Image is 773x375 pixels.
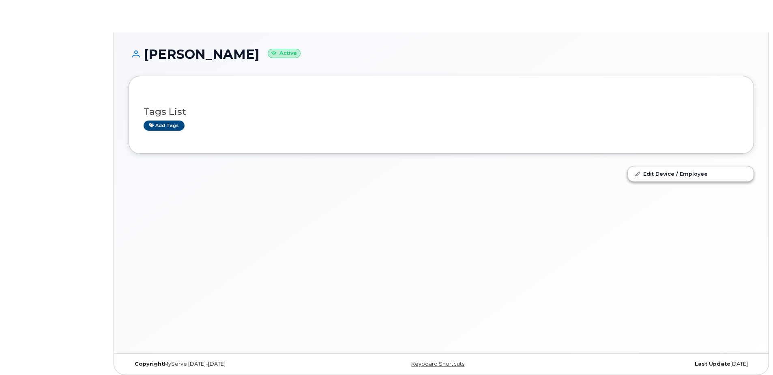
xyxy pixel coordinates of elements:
h3: Tags List [144,107,739,117]
div: [DATE] [545,361,754,367]
a: Add tags [144,121,185,131]
strong: Last Update [695,361,730,367]
div: MyServe [DATE]–[DATE] [129,361,337,367]
small: Active [268,49,301,58]
a: Edit Device / Employee [628,166,754,181]
h1: [PERSON_NAME] [129,47,754,61]
strong: Copyright [135,361,164,367]
a: Keyboard Shortcuts [411,361,464,367]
